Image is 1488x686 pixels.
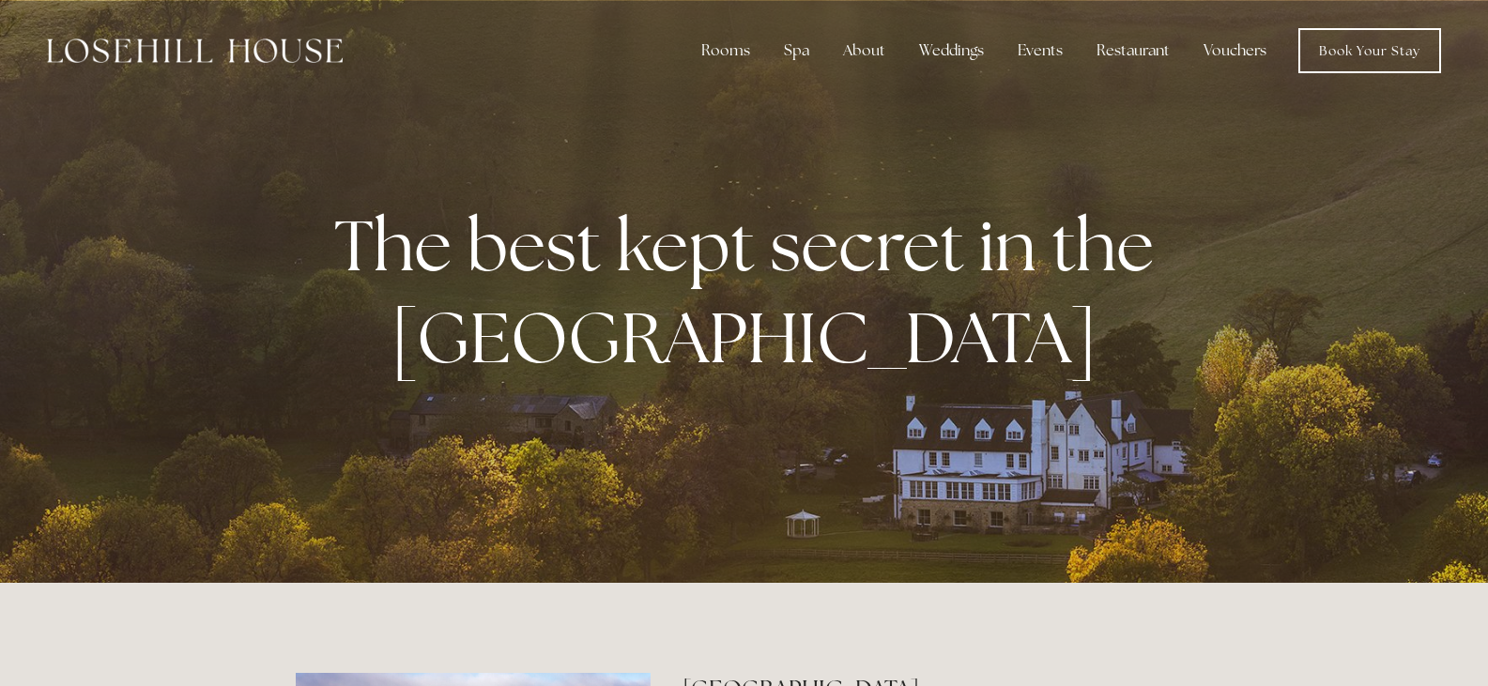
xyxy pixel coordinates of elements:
[828,32,900,69] div: About
[1298,28,1441,73] a: Book Your Stay
[1081,32,1185,69] div: Restaurant
[904,32,999,69] div: Weddings
[47,38,343,63] img: Losehill House
[334,199,1169,383] strong: The best kept secret in the [GEOGRAPHIC_DATA]
[1003,32,1078,69] div: Events
[1189,32,1281,69] a: Vouchers
[769,32,824,69] div: Spa
[686,32,765,69] div: Rooms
